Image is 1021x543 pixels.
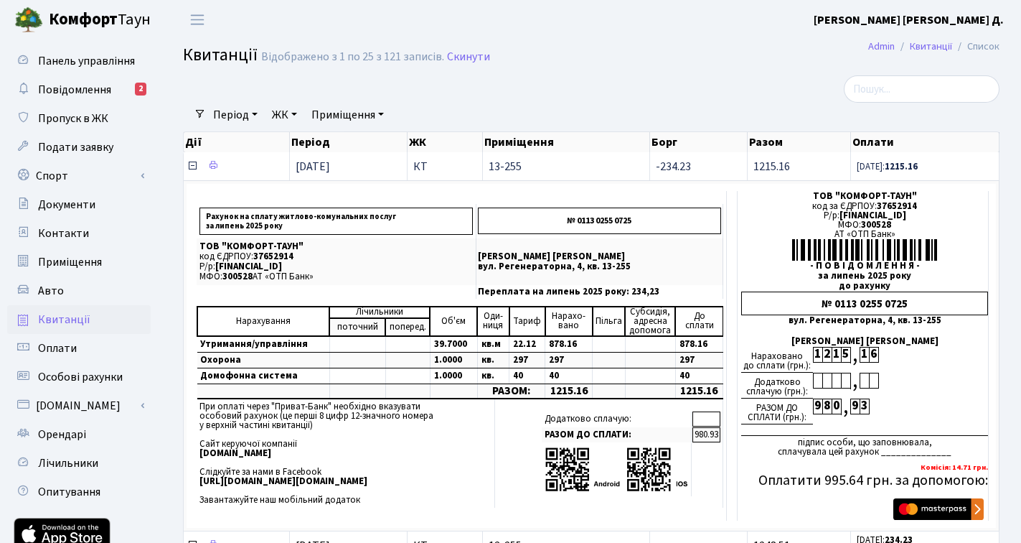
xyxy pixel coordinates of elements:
[860,399,869,414] div: 3
[841,347,850,363] div: 5
[430,336,477,353] td: 39.7000
[841,399,850,415] div: ,
[7,391,151,420] a: [DOMAIN_NAME]
[844,75,999,103] input: Пошук...
[813,347,822,363] div: 1
[430,352,477,368] td: 1.0000
[478,208,721,234] p: № 0113 0255 0725
[38,254,102,270] span: Приміщення
[753,159,790,175] span: 1215.16
[483,132,651,152] th: Приміщення
[860,347,869,363] div: 1
[199,208,473,235] p: Рахунок на сплату житлово-комунальних послуг за липень 2025 року
[413,161,476,172] span: КТ
[7,449,151,478] a: Лічильники
[7,277,151,305] a: Авто
[253,250,293,263] span: 37652914
[545,307,593,336] td: Нарахо- вано
[850,373,860,389] div: ,
[38,484,100,500] span: Опитування
[199,252,473,261] p: код ЄДРПОУ:
[7,133,151,162] a: Подати заявку
[7,190,151,219] a: Документи
[509,368,545,384] td: 40
[199,475,367,488] b: [URL][DOMAIN_NAME][DOMAIN_NAME]
[868,39,895,54] a: Admin
[183,42,258,68] span: Квитанції
[197,307,329,336] td: Нарахування
[741,399,813,424] div: РАЗОМ ДО СПЛАТИ (грн.):
[542,427,692,442] td: РАЗОМ ДО СПЛАТИ:
[741,337,988,346] div: [PERSON_NAME] [PERSON_NAME]
[910,39,952,54] a: Квитанції
[741,271,988,281] div: за липень 2025 року
[545,352,593,368] td: 297
[625,307,675,336] td: Субсидія, адресна допомога
[593,307,625,336] td: Пільга
[199,272,473,282] p: МФО: АТ «ОТП Банк»
[38,312,90,328] span: Квитанції
[38,340,77,356] span: Оплати
[509,307,545,336] td: Тариф
[650,132,748,152] th: Борг
[430,307,477,336] td: Об'єм
[447,50,490,64] a: Скинути
[489,161,644,172] span: 13-255
[741,282,988,291] div: до рахунку
[7,305,151,334] a: Квитанції
[261,50,444,64] div: Відображено з 1 по 25 з 121 записів.
[430,368,477,384] td: 1.0000
[885,160,918,173] b: 1215.16
[7,363,151,391] a: Особові рахунки
[222,270,253,283] span: 300528
[329,318,385,336] td: поточний
[7,75,151,104] a: Повідомлення2
[675,368,723,384] td: 40
[7,219,151,248] a: Контакти
[385,318,430,336] td: поперед.
[49,8,118,31] b: Комфорт
[38,53,135,69] span: Панель управління
[184,132,290,152] th: Дії
[7,248,151,277] a: Приміщення
[850,347,860,363] div: ,
[813,399,822,414] div: 9
[741,192,988,201] div: ТОВ "КОМФОРТ-ТАУН"
[545,446,688,493] img: apps-qrcodes.png
[477,336,509,353] td: кв.м
[215,260,282,273] span: [FINANCIAL_ID]
[741,472,988,489] h5: Оплатити 995.64 грн. за допомогою:
[7,162,151,190] a: Спорт
[839,209,906,222] span: [FINANCIAL_ID]
[741,211,988,221] div: Р/р:
[478,287,721,297] p: Переплата на липень 2025 року: 234,23
[329,307,430,318] td: Лічильники
[49,8,151,32] span: Таун
[38,111,108,126] span: Пропуск в ЖК
[814,12,1004,28] b: [PERSON_NAME] [PERSON_NAME] Д.
[509,352,545,368] td: 297
[7,334,151,363] a: Оплати
[675,336,723,353] td: 878.16
[199,447,271,460] b: [DOMAIN_NAME]
[38,226,89,241] span: Контакти
[814,11,1004,29] a: [PERSON_NAME] [PERSON_NAME] Д.
[656,159,691,175] span: -234.23
[38,455,98,471] span: Лічильники
[477,352,509,368] td: кв.
[921,462,988,473] b: Комісія: 14.71 грн.
[851,132,999,152] th: Оплати
[7,104,151,133] a: Пропуск в ЖК
[135,83,146,96] div: 2
[545,384,593,399] td: 1215.16
[197,352,329,368] td: Охорона
[675,352,723,368] td: 297
[741,435,988,457] div: підпис особи, що заповнювала, сплачувала цей рахунок ______________
[741,316,988,325] div: вул. Регенераторна, 4, кв. 13-255
[545,368,593,384] td: 40
[38,427,86,442] span: Орендарі
[477,307,509,336] td: Оди- ниця
[832,347,841,363] div: 1
[197,368,329,384] td: Домофонна система
[741,221,988,230] div: МФО:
